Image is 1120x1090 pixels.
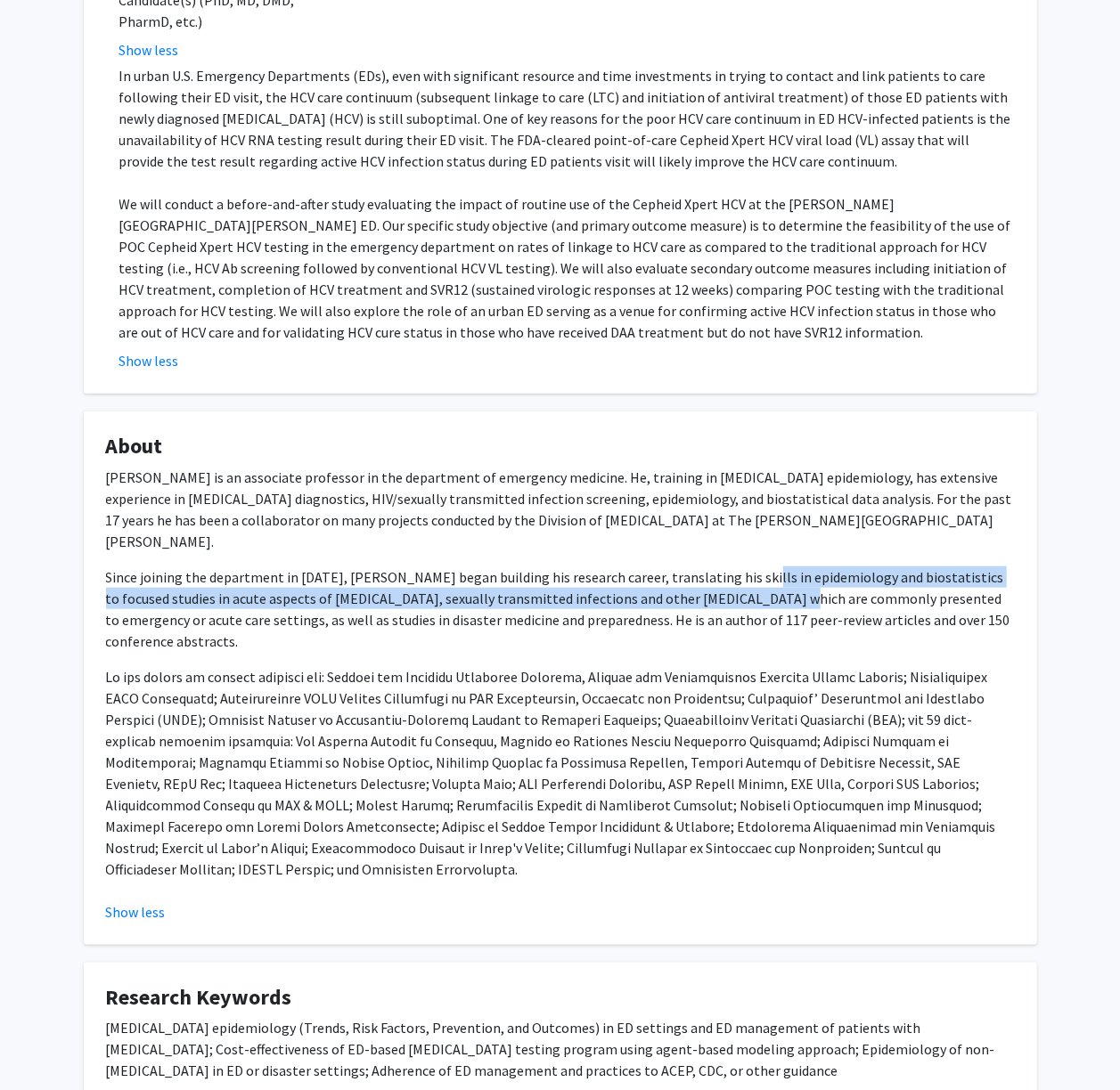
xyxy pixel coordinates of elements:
button: Show less [119,39,179,61]
p: We will conduct a before-and-after study evaluating the impact of routine use of the Cepheid Xper... [119,193,1015,343]
p: [PERSON_NAME] is an associate professor in the department of emergency medicine. He, training in ... [106,467,1015,552]
p: Since joining the department in [DATE], [PERSON_NAME] began building his research career, transla... [106,566,1015,652]
button: Show less [106,901,166,923]
h4: About [106,434,1015,460]
p: Lo ips dolors am consect adipisci eli: Seddoei tem Incididu Utlaboree Dolorema, Aliquae adm Venia... [106,666,1015,880]
h4: Research Keywords [106,985,1015,1011]
button: Show less [119,350,179,371]
p: In urban U.S. Emergency Departments (EDs), even with significant resource and time investments in... [119,65,1015,172]
iframe: Chat [13,1010,76,1077]
p: [MEDICAL_DATA] epidemiology (Trends, Risk Factors, Prevention, and Outcomes) in ED settings and E... [106,1017,1015,1081]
